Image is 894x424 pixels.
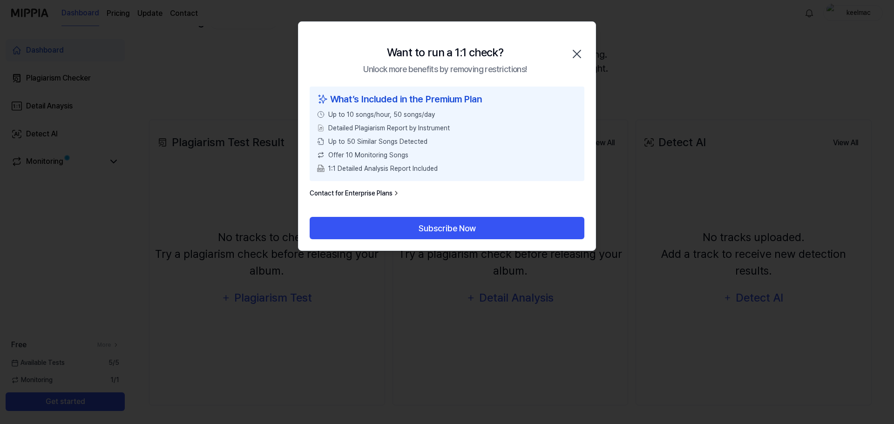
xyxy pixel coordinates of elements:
[317,124,325,132] img: File Select
[328,137,427,147] span: Up to 50 Similar Songs Detected
[317,92,577,106] div: What’s Included in the Premium Plan
[328,110,435,120] span: Up to 10 songs/hour, 50 songs/day
[310,217,584,239] button: Subscribe Now
[363,63,527,75] div: Unlock more benefits by removing restrictions!
[328,150,408,160] span: Offer 10 Monitoring Songs
[317,92,328,106] img: sparkles icon
[317,165,325,172] img: PDF Download
[310,188,400,198] a: Contact for Enterprise Plans
[387,44,504,61] div: Want to run a 1:1 check?
[328,123,450,133] span: Detailed Plagiarism Report by Instrument
[328,164,438,174] span: 1:1 Detailed Analysis Report Included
